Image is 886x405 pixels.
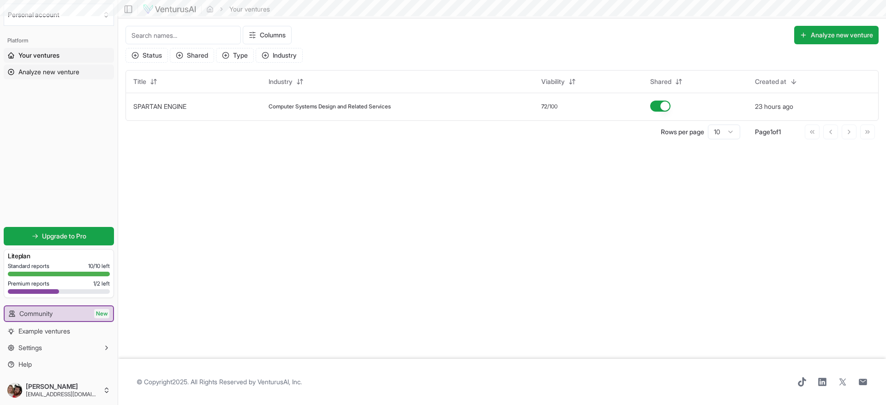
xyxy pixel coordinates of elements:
[26,382,99,391] span: [PERSON_NAME]
[770,128,772,136] span: 1
[755,102,793,111] button: 23 hours ago
[5,306,113,321] a: CommunityNew
[18,327,70,336] span: Example ventures
[7,383,22,398] img: ACg8ocJzqO4wl-o1nPtdF6Wq4cn5TfPfCwlsjxsrAz83WavB0GuvUlA=s96-c
[4,65,114,79] a: Analyze new venture
[170,48,214,63] button: Shared
[263,74,309,89] button: Industry
[126,48,168,63] button: Status
[4,33,114,48] div: Platform
[645,74,688,89] button: Shared
[18,67,79,77] span: Analyze new venture
[4,227,114,245] a: Upgrade to Pro
[269,77,293,86] span: Industry
[18,51,60,60] span: Your ventures
[772,128,778,136] span: of
[18,360,32,369] span: Help
[216,48,254,63] button: Type
[93,280,110,287] span: 1 / 2 left
[8,280,49,287] span: Premium reports
[133,102,186,111] button: SPARTAN ENGINE
[133,77,146,86] span: Title
[88,262,110,270] span: 10 / 10 left
[18,343,42,352] span: Settings
[536,74,581,89] button: Viability
[19,309,53,318] span: Community
[8,251,110,261] h3: Lite plan
[128,74,163,89] button: Title
[755,77,786,86] span: Created at
[794,26,879,44] button: Analyze new venture
[4,324,114,339] a: Example ventures
[661,127,704,137] p: Rows per page
[133,102,186,110] a: SPARTAN ENGINE
[541,103,547,110] span: 72
[749,74,803,89] button: Created at
[26,391,99,398] span: [EMAIL_ADDRESS][DOMAIN_NAME]
[257,378,300,386] a: VenturusAI, Inc
[94,309,109,318] span: New
[547,103,557,110] span: /100
[8,262,49,270] span: Standard reports
[4,48,114,63] a: Your ventures
[126,26,241,44] input: Search names...
[650,77,671,86] span: Shared
[269,103,391,110] span: Computer Systems Design and Related Services
[42,232,86,241] span: Upgrade to Pro
[778,128,781,136] span: 1
[4,340,114,355] button: Settings
[4,379,114,401] button: [PERSON_NAME][EMAIL_ADDRESS][DOMAIN_NAME]
[755,128,770,136] span: Page
[256,48,303,63] button: Industry
[4,357,114,372] a: Help
[243,26,292,44] button: Columns
[541,77,565,86] span: Viability
[137,377,302,387] span: © Copyright 2025 . All Rights Reserved by .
